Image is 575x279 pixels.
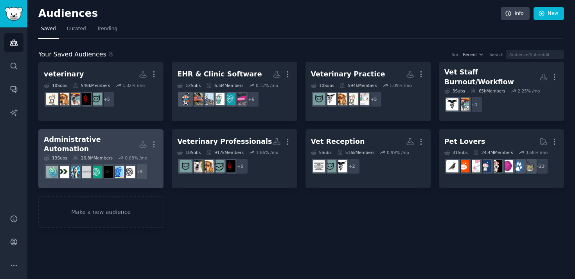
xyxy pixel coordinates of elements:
div: 10 Sub s [311,83,334,88]
a: Pet Lovers31Subs24.4MMembers0.58% /mo+23catsdogsAquariumsparrotsdogswithjobsRATSBeardedDragonsbir... [439,129,564,188]
div: 0.68 % /mo [125,155,147,161]
a: Administrative Automation13Subs16.8MMembers0.68% /mo+5OpenAIartificialArtificialInteligenceChatGP... [38,129,164,188]
a: Curated [64,23,89,39]
img: OpenAI [123,166,135,178]
button: Recent [463,52,484,57]
span: Recent [463,52,477,57]
img: ChatGPT [90,166,102,178]
img: NextGenAITool [79,166,91,178]
img: VetTech [446,98,458,111]
div: 594k Members [340,83,377,88]
input: Audience/Subreddit [506,50,564,59]
span: Your Saved Audiences [38,50,106,60]
div: 3 Sub s [444,88,465,94]
img: ArtificialInteligence [101,166,113,178]
div: 546k Members [73,83,110,88]
img: AskAVeterinarian [457,98,469,111]
img: AutomatedIntelligence [46,166,58,178]
div: 6.5M Members [206,83,243,88]
img: VeteransBenefits [190,93,203,105]
div: 2.25 % /mo [518,88,540,94]
img: VeterinaryBurnout [79,93,91,105]
a: Make a new audience [38,196,164,228]
div: 10 Sub s [44,83,67,88]
img: AskVet [180,160,192,172]
div: 516k Members [337,150,375,155]
div: 917k Members [206,150,244,155]
div: EHR & Clinic Software [177,69,262,79]
div: + 6 [243,91,259,107]
img: VetTech [335,160,347,172]
div: 0.12 % /mo [256,83,278,88]
div: 65k Members [471,88,505,94]
img: vet [335,93,347,105]
img: AskVet [313,93,325,105]
img: vet [201,160,214,172]
div: 0.58 % /mo [525,150,548,155]
img: AskAVeterinarian [68,93,80,105]
div: + 5 [99,91,115,107]
div: Pet Lovers [444,137,485,147]
div: 0.99 % /mo [387,150,409,155]
img: automation [68,166,80,178]
img: veterinaryschool [46,93,58,105]
img: AskVet [324,160,336,172]
a: Vet Staff Burnout/Workflow3Subs65kMembers2.25% /mo+1AskAVeterinarianVetTech [439,62,564,121]
span: 8 [109,51,113,58]
img: cats [523,160,535,172]
div: Sort [452,52,460,57]
img: GummySearch logo [5,7,23,21]
img: birding [446,160,458,172]
div: + 5 [366,91,382,107]
div: Vet Staff Burnout/Workflow [444,67,539,87]
img: veterinaryschool [346,93,358,105]
img: medicine [212,93,225,105]
div: 12 Sub s [177,83,201,88]
span: Trending [97,25,117,33]
img: Automate [57,166,69,178]
div: + 2 [344,158,360,174]
img: nursing [201,93,214,105]
div: + 5 [232,158,248,174]
div: 5 Sub s [311,150,332,155]
a: Info [501,7,530,20]
h2: Audiences [38,7,501,20]
div: Administrative Automation [44,135,139,154]
img: dogs [512,160,524,172]
div: veterinary [44,69,84,79]
div: 13 Sub s [44,155,67,161]
div: 1.86 % /mo [256,150,278,155]
div: + 1 [466,96,483,113]
img: Aquariums [501,160,513,172]
div: 31 Sub s [444,150,468,155]
img: AskVetAnimals [212,160,225,172]
img: parrots [490,160,502,172]
img: RATS [468,160,480,172]
img: VeterinaryBurnout [223,160,235,172]
img: vet [57,93,69,105]
div: Vet Reception [311,137,365,147]
a: veterinary10Subs546kMembers1.32% /mo+5AskVetVeterinaryBurnoutAskAVeterinarianvetveterinaryschool [38,62,164,121]
img: DogAdvice [190,160,203,172]
div: 16.8M Members [73,155,113,161]
a: Veterinary Professionals10Subs917kMembers1.86% /mo+5VeterinaryBurnoutAskVetAnimalsvetDogAdviceAskVet [172,129,297,188]
a: Trending [94,23,120,39]
div: Veterinary Professionals [177,137,272,147]
div: 1.09 % /mo [390,83,412,88]
a: Saved [38,23,59,39]
img: AskVet [90,93,102,105]
img: BeardedDragons [457,160,469,172]
img: HealthTech [223,93,235,105]
img: VetTech [324,93,336,105]
div: Veterinary Practice [311,69,385,79]
a: Vet Reception5Subs516kMembers0.99% /mo+2VetTechAskVetVeterinaryReception [305,129,431,188]
div: + 5 [131,163,148,180]
img: artificial [112,166,124,178]
span: Curated [67,25,86,33]
div: 24.4M Members [473,150,513,155]
div: 1.32 % /mo [122,83,145,88]
div: + 23 [532,158,548,174]
img: VeterinaryReception [313,160,325,172]
div: Search [489,52,503,57]
div: 10 Sub s [177,150,201,155]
